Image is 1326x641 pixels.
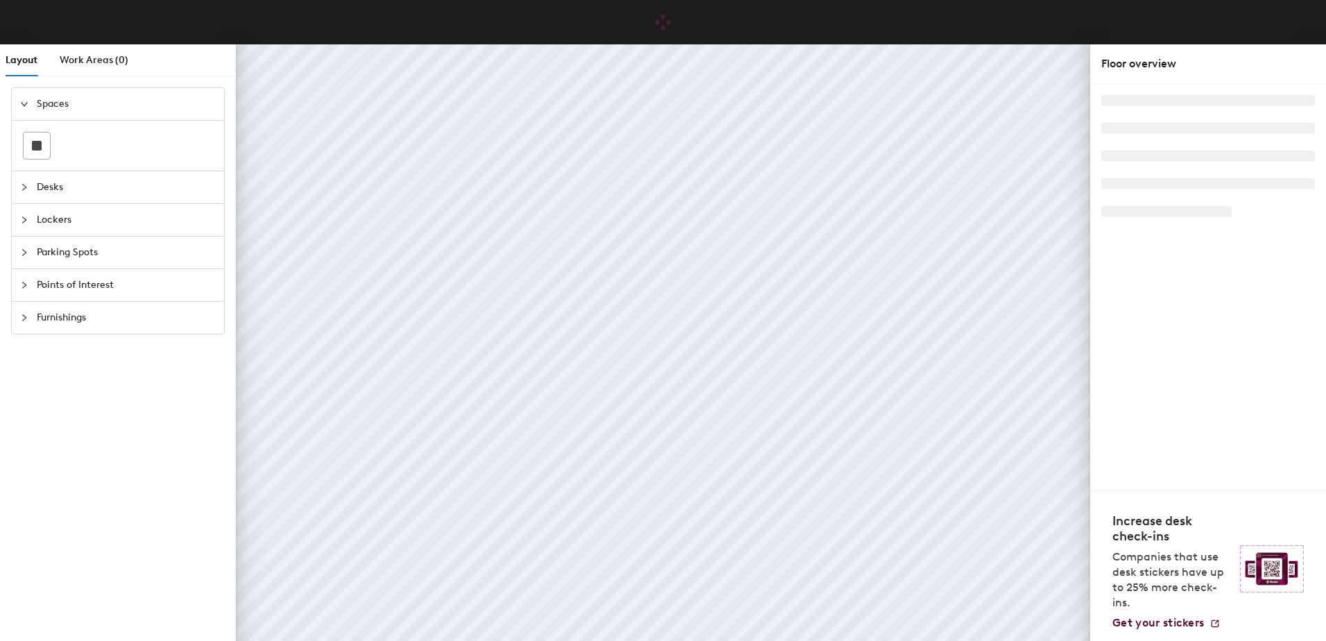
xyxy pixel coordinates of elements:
[37,269,216,301] span: Points of Interest
[6,54,37,66] span: Layout
[1112,616,1221,630] a: Get your stickers
[37,302,216,334] span: Furnishings
[1112,513,1232,544] h4: Increase desk check-ins
[37,237,216,268] span: Parking Spots
[20,248,28,257] span: collapsed
[1112,549,1232,610] p: Companies that use desk stickers have up to 25% more check-ins.
[20,281,28,289] span: collapsed
[37,171,216,203] span: Desks
[20,314,28,322] span: collapsed
[1101,55,1315,72] div: Floor overview
[20,216,28,224] span: collapsed
[37,88,216,120] span: Spaces
[1240,545,1304,592] img: Sticker logo
[20,100,28,108] span: expanded
[1112,616,1204,629] span: Get your stickers
[37,204,216,236] span: Lockers
[60,54,128,66] span: Work Areas (0)
[20,183,28,191] span: collapsed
